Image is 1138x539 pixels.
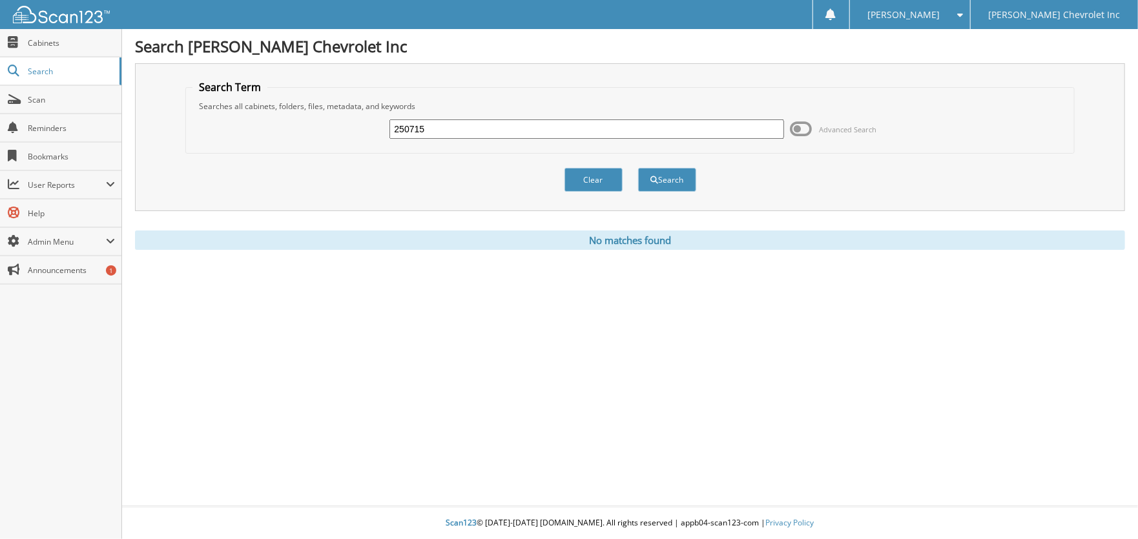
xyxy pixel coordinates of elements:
button: Clear [564,168,623,192]
span: Search [28,66,113,77]
div: 1 [106,265,116,276]
h1: Search [PERSON_NAME] Chevrolet Inc [135,36,1125,57]
span: [PERSON_NAME] Chevrolet Inc [988,11,1120,19]
legend: Search Term [192,80,267,94]
span: Scan123 [446,517,477,528]
span: Bookmarks [28,151,115,162]
span: Reminders [28,123,115,134]
img: scan123-logo-white.svg [13,6,110,23]
span: Scan [28,94,115,105]
span: Advanced Search [820,125,877,134]
div: Searches all cabinets, folders, files, metadata, and keywords [192,101,1068,112]
span: User Reports [28,179,106,190]
span: Help [28,208,115,219]
a: Privacy Policy [766,517,814,528]
span: Admin Menu [28,236,106,247]
button: Search [638,168,696,192]
span: Announcements [28,265,115,276]
span: [PERSON_NAME] [867,11,940,19]
div: © [DATE]-[DATE] [DOMAIN_NAME]. All rights reserved | appb04-scan123-com | [122,507,1138,539]
span: Cabinets [28,37,115,48]
div: No matches found [135,230,1125,250]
